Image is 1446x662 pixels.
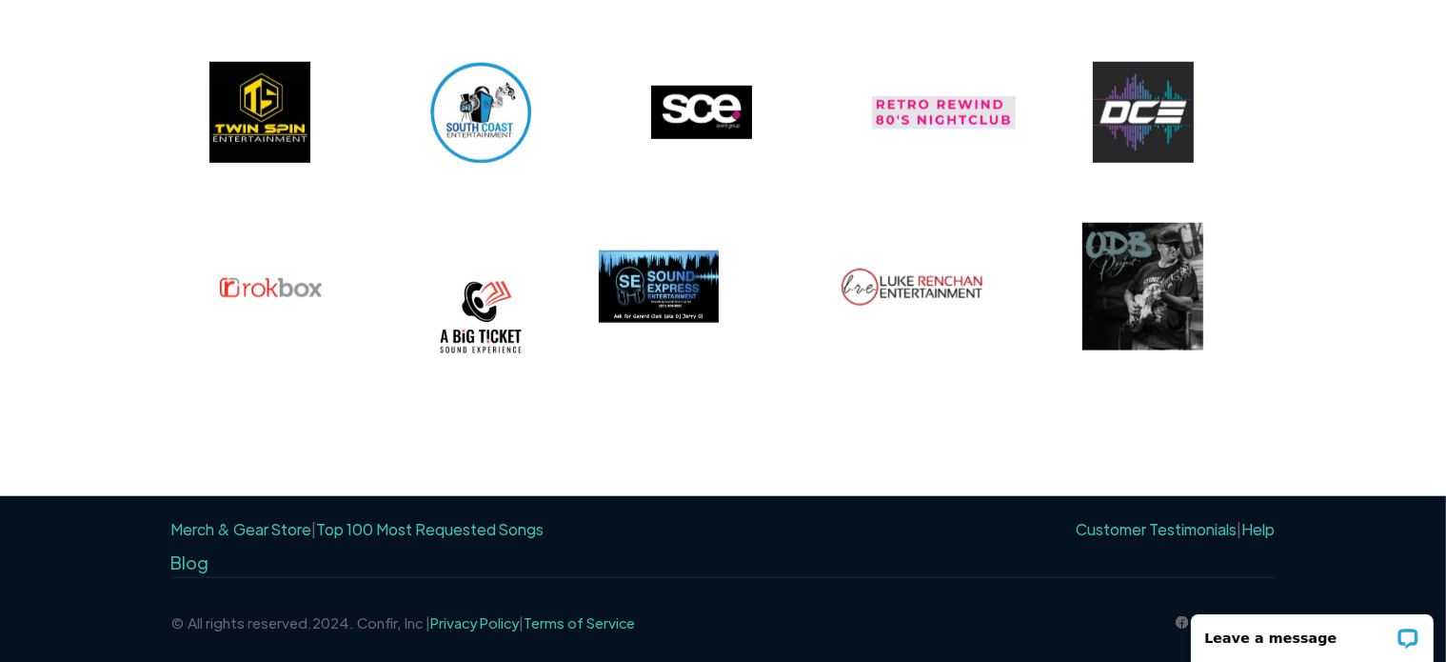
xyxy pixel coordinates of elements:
div: | [171,515,545,544]
a: Customer Testimonials [1077,519,1238,539]
div: © All rights reserved.2024. Confir, Inc | | [171,609,636,637]
div: | [1071,515,1276,544]
iframe: LiveChat chat widget [1179,602,1446,662]
a: Help [1242,519,1276,539]
a: Merch & Gear Store [171,519,312,539]
a: Privacy Policy [431,613,520,632]
a: Blog [171,552,209,573]
a: Terms of Service [525,613,636,632]
a: Top 100 Most Requested Songs [317,519,545,539]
